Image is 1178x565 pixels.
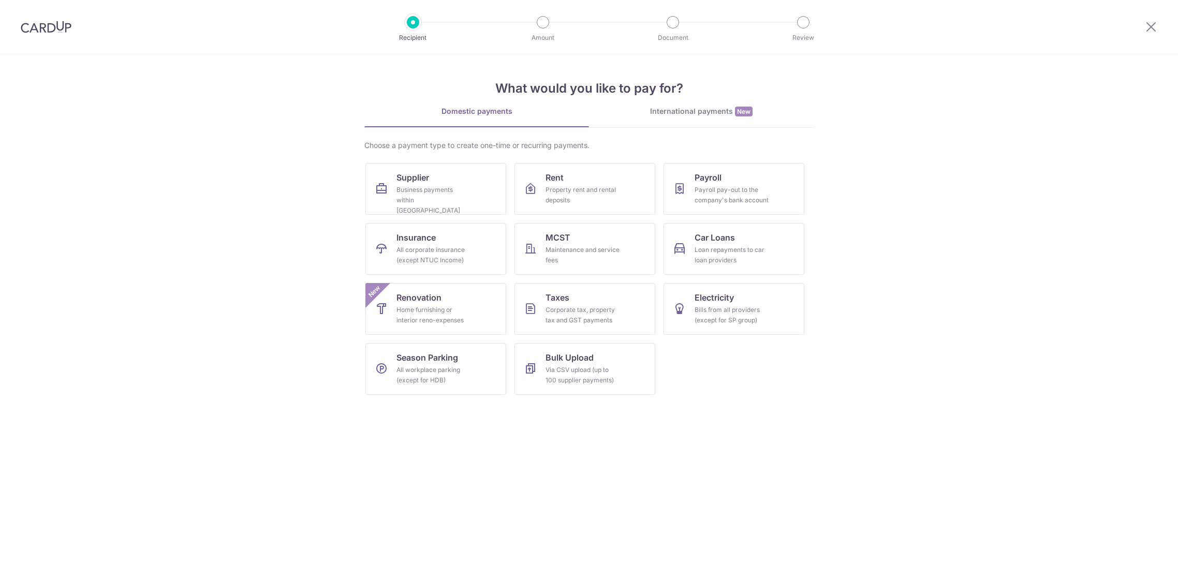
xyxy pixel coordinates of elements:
a: SupplierBusiness payments within [GEOGRAPHIC_DATA] [365,163,506,215]
div: Domestic payments [364,106,589,116]
div: Loan repayments to car loan providers [695,245,769,265]
a: Bulk UploadVia CSV upload (up to 100 supplier payments) [514,343,655,395]
span: Season Parking [396,351,458,364]
span: Car Loans [695,231,735,244]
p: Amount [505,33,581,43]
div: Property rent and rental deposits [546,185,620,205]
span: Taxes [546,291,569,304]
div: All corporate insurance (except NTUC Income) [396,245,471,265]
p: Review [765,33,842,43]
a: Season ParkingAll workplace parking (except for HDB) [365,343,506,395]
div: Choose a payment type to create one-time or recurring payments. [364,140,814,151]
span: Supplier [396,171,429,184]
a: InsuranceAll corporate insurance (except NTUC Income) [365,223,506,275]
div: Home furnishing or interior reno-expenses [396,305,471,325]
span: Renovation [396,291,441,304]
a: RenovationHome furnishing or interior reno-expensesNew [365,283,506,335]
div: Payroll pay-out to the company's bank account [695,185,769,205]
a: RentProperty rent and rental deposits [514,163,655,215]
div: Corporate tax, property tax and GST payments [546,305,620,325]
p: Document [635,33,711,43]
a: MCSTMaintenance and service fees [514,223,655,275]
a: Car LoansLoan repayments to car loan providers [664,223,804,275]
a: ElectricityBills from all providers (except for SP group) [664,283,804,335]
div: Via CSV upload (up to 100 supplier payments) [546,365,620,385]
div: Maintenance and service fees [546,245,620,265]
span: Insurance [396,231,436,244]
span: Rent [546,171,564,184]
span: New [735,107,753,116]
a: PayrollPayroll pay-out to the company's bank account [664,163,804,215]
span: Electricity [695,291,734,304]
div: Bills from all providers (except for SP group) [695,305,769,325]
img: CardUp [21,21,71,33]
div: All workplace parking (except for HDB) [396,365,471,385]
span: Payroll [695,171,721,184]
span: Bulk Upload [546,351,594,364]
span: New [366,283,383,300]
h4: What would you like to pay for? [364,79,814,98]
div: Business payments within [GEOGRAPHIC_DATA] [396,185,471,216]
span: MCST [546,231,570,244]
p: Recipient [375,33,451,43]
a: TaxesCorporate tax, property tax and GST payments [514,283,655,335]
div: International payments [589,106,814,117]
